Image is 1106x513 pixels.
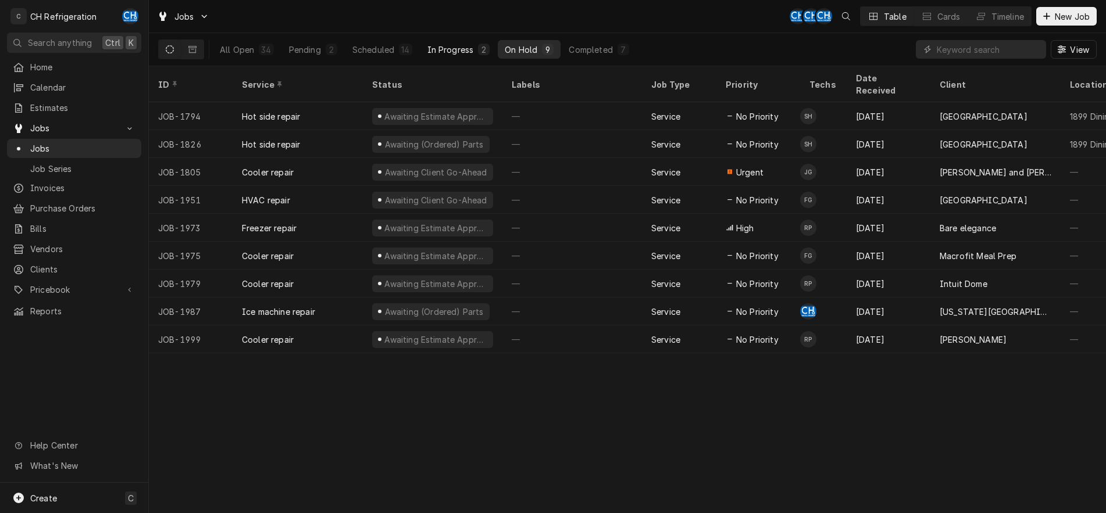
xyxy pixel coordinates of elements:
div: Awaiting Estimate Approval [383,250,488,262]
a: Estimates [7,98,141,117]
div: Awaiting Estimate Approval [383,333,488,346]
div: RP [800,220,816,236]
div: Awaiting (Ordered) Parts [383,138,484,150]
span: No Priority [736,306,779,318]
div: Service [651,250,680,262]
div: Cooler repair [242,278,294,290]
div: [DATE] [847,270,930,297]
div: Timeline [991,10,1024,23]
div: Service [651,278,680,290]
a: Bills [7,219,141,238]
div: — [502,297,642,325]
span: Calendar [30,81,135,94]
div: Date Received [856,72,919,96]
span: High [736,222,754,234]
div: [GEOGRAPHIC_DATA] [940,110,1027,123]
span: Purchase Orders [30,202,135,214]
div: Ruben Perez's Avatar [800,220,816,236]
div: JOB-1975 [149,242,233,270]
span: No Priority [736,250,779,262]
div: In Progress [427,44,474,56]
div: Chris Hiraga's Avatar [122,8,138,24]
div: Steven Hiraga's Avatar [800,136,816,152]
div: — [502,242,642,270]
div: Completed [569,44,612,56]
div: Josh Galindo's Avatar [800,164,816,180]
div: Status [372,78,491,91]
div: Service [651,194,680,206]
div: — [502,102,642,130]
div: JOB-1987 [149,297,233,325]
span: Bills [30,223,135,235]
div: Labels [512,78,633,91]
div: SH [800,108,816,124]
div: 34 [261,44,271,56]
div: JOB-1805 [149,158,233,186]
div: Table [884,10,907,23]
div: Awaiting (Ordered) Parts [383,306,484,318]
div: — [502,270,642,297]
div: Pending [289,44,321,56]
span: Invoices [30,182,135,194]
div: 2 [480,44,487,56]
span: Vendors [30,243,135,255]
div: [DATE] [847,297,930,325]
div: C [10,8,27,24]
div: — [502,214,642,242]
a: Job Series [7,159,141,178]
div: Service [651,138,680,150]
div: Service [651,166,680,178]
div: RP [800,331,816,347]
div: CH Refrigeration [30,10,97,23]
a: Reports [7,302,141,321]
button: Search anythingCtrlK [7,33,141,53]
button: View [1051,40,1097,59]
div: FG [800,192,816,208]
div: [DATE] [847,186,930,214]
div: 14 [401,44,409,56]
div: [DATE] [847,130,930,158]
div: CH [816,8,832,24]
div: Awaiting Estimate Approval [383,278,488,290]
a: Go to Jobs [7,119,141,138]
div: Awaiting Client Go-Ahead [383,166,488,178]
div: Steven Hiraga's Avatar [800,108,816,124]
div: Bare elegance [940,222,996,234]
div: Intuit Dome [940,278,987,290]
a: Home [7,58,141,77]
div: Freezer repair [242,222,297,234]
div: Ruben Perez's Avatar [800,331,816,347]
div: RP [800,275,816,292]
div: [US_STATE][GEOGRAPHIC_DATA], [PERSON_NAME][GEOGRAPHIC_DATA] [940,306,1051,318]
div: Fred Gonzalez's Avatar [800,247,816,264]
span: Clients [30,263,135,275]
div: — [502,186,642,214]
div: JOB-1999 [149,325,233,353]
div: JOB-1826 [149,130,233,158]
div: Awaiting Estimate Approval [383,222,488,234]
span: Ctrl [105,37,120,49]
span: Job Series [30,163,135,175]
div: [PERSON_NAME] [940,333,1007,346]
span: Help Center [30,439,134,451]
div: Service [242,78,351,91]
span: Create [30,493,57,503]
span: Pricebook [30,284,118,296]
a: Clients [7,260,141,279]
div: [DATE] [847,242,930,270]
span: No Priority [736,110,779,123]
span: K [129,37,134,49]
a: Invoices [7,178,141,198]
div: Chris Hiraga's Avatar [816,8,832,24]
div: — [502,325,642,353]
div: Ruben Perez's Avatar [800,275,816,292]
div: — [502,158,642,186]
button: Open search [837,7,855,26]
div: Cards [937,10,961,23]
div: Awaiting Estimate Approval [383,110,488,123]
div: Hot side repair [242,138,300,150]
div: Techs [809,78,837,91]
span: Jobs [30,142,135,155]
div: Chris Hiraga's Avatar [803,8,819,24]
a: Go to Pricebook [7,280,141,299]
